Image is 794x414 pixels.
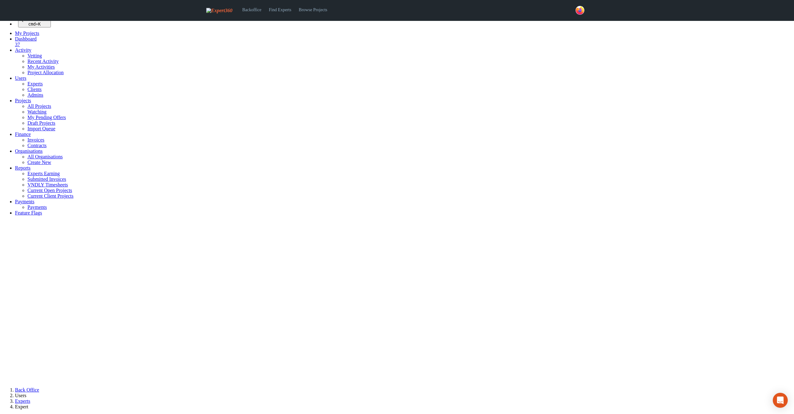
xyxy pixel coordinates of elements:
a: Project Allocation [27,70,64,75]
a: Payments [27,205,47,210]
a: Users [15,75,26,81]
a: Reports [15,165,31,171]
a: Clients [27,87,41,92]
a: Dashboard 37 [15,36,792,47]
a: Experts [15,398,30,404]
a: VNDLY Timesheets [27,182,68,187]
div: Open Intercom Messenger [773,393,788,408]
button: Quick search... cmd+K [18,16,51,27]
li: Expert [15,404,792,410]
a: Submitted Invoices [27,176,66,182]
a: Watching [27,109,46,114]
span: 37 [15,42,20,47]
a: Current Client Projects [27,193,74,199]
a: My Projects [15,31,39,36]
a: Invoices [27,137,44,142]
a: My Activities [27,64,55,70]
a: All Projects [27,103,51,109]
a: Admins [27,92,43,98]
img: Expert360 [206,8,232,13]
span: Dashboard [15,36,37,41]
a: Experts Earning [27,171,60,176]
li: Users [15,393,792,398]
img: 43c7540e-2bad-45db-b78b-6a21b27032e5-normal.png [576,6,584,15]
a: All Organisations [27,154,63,159]
a: Finance [15,132,31,137]
a: My Pending Offers [27,115,66,120]
a: Recent Activity [27,59,59,64]
kbd: K [38,22,41,26]
a: Experts [27,81,43,86]
a: Contracts [27,143,46,148]
a: Import Queue [27,126,55,131]
kbd: cmd [28,22,36,26]
div: + [21,22,48,26]
a: Feature Flags [15,210,42,215]
a: Back Office [15,387,39,392]
a: Create New [27,160,51,165]
a: Draft Projects [27,120,55,126]
a: Current Open Projects [27,188,72,193]
a: Organisations [15,148,43,154]
a: Activity [15,47,31,53]
a: Payments [15,199,34,204]
a: Projects [15,98,31,103]
a: Vetting [27,53,42,58]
